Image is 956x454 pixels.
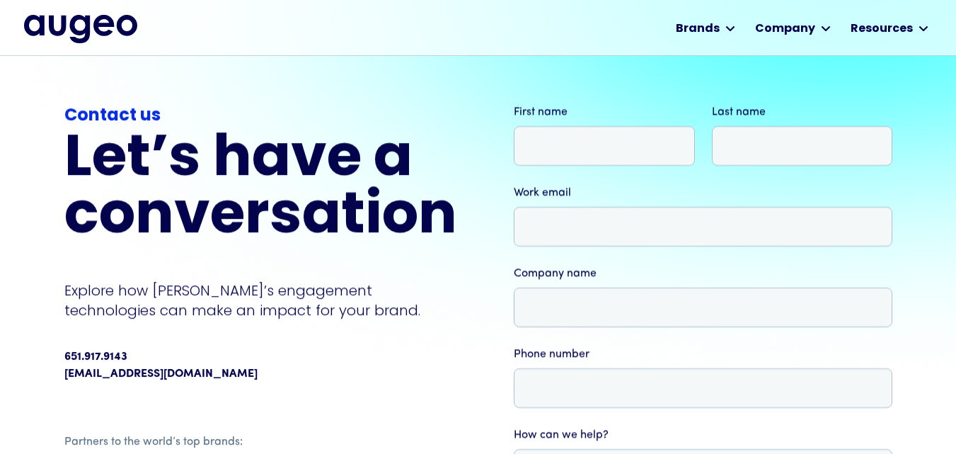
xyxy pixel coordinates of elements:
[514,346,892,363] label: Phone number
[514,265,892,282] label: Company name
[64,280,457,320] p: Explore how [PERSON_NAME]’s engagement technologies can make an impact for your brand.
[24,15,137,43] a: home
[514,103,695,120] label: First name
[711,103,892,120] label: Last name
[64,433,451,450] div: Partners to the world’s top brands:
[64,365,258,382] a: [EMAIL_ADDRESS][DOMAIN_NAME]
[514,426,892,443] label: How can we help?
[64,348,127,365] div: 651.917.9143
[851,21,913,38] div: Resources
[514,184,892,201] label: Work email
[755,21,815,38] div: Company
[24,15,137,43] img: Augeo's full logo in midnight blue.
[64,132,457,246] h2: Let’s have a conversation
[676,21,720,38] div: Brands
[64,103,457,129] div: Contact us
